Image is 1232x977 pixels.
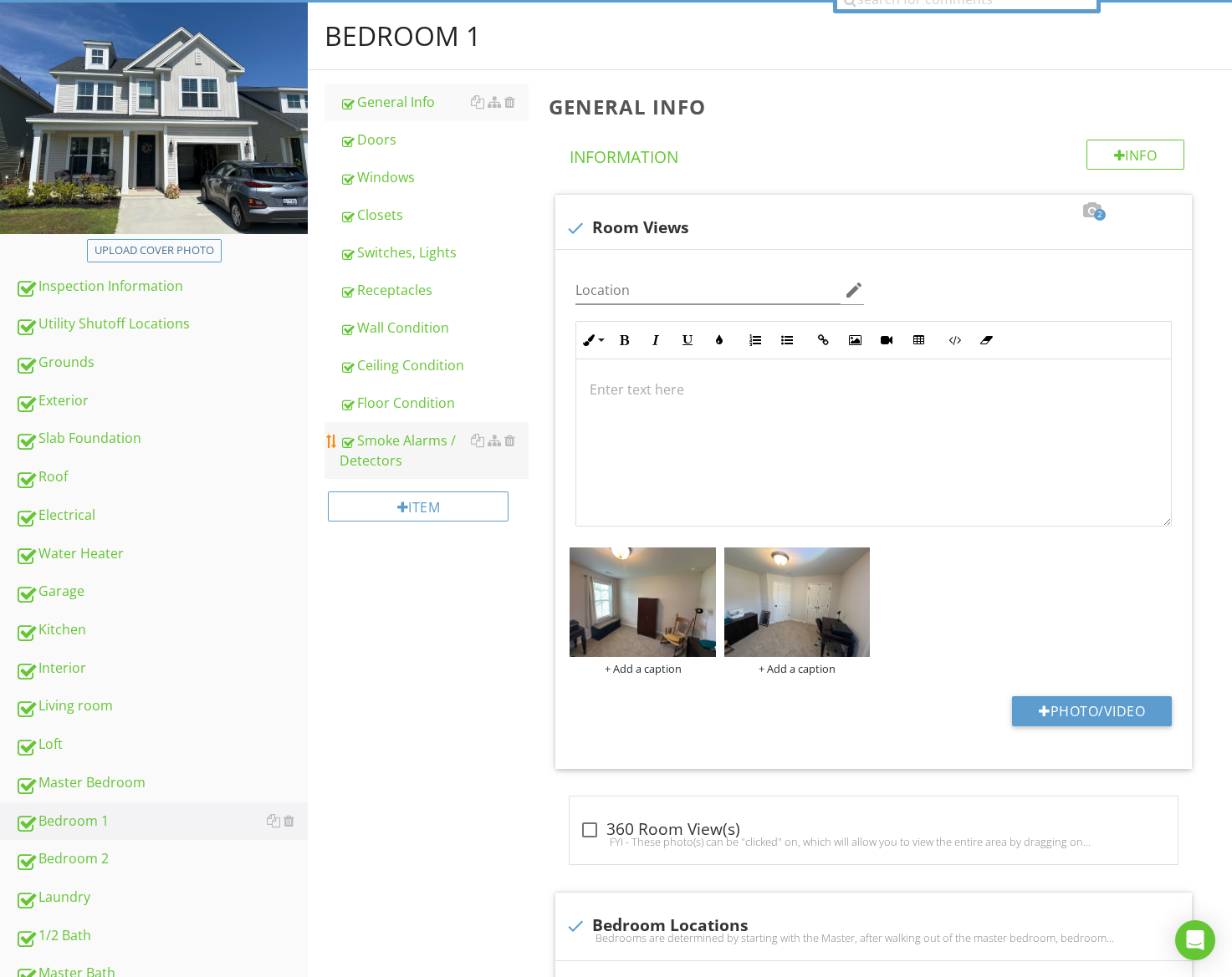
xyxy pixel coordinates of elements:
[871,324,902,356] button: Insert Video
[15,352,308,374] div: Grounds
[340,167,529,187] div: Windows
[1012,696,1172,726] button: Photo/Video
[724,547,870,657] img: photo.jpg
[15,428,308,450] div: Slab Foundation
[575,277,840,304] input: Location
[340,318,529,338] div: Wall Condition
[771,324,803,356] button: Unordered List
[570,662,715,675] div: + Add a caption
[1086,140,1185,170] div: Info
[938,324,970,356] button: Code View
[340,393,529,413] div: Floor Condition
[15,734,308,756] div: Loft
[15,887,308,908] div: Laundry
[1175,920,1215,960] div: Open Intercom Messenger
[839,324,871,356] button: Insert Image (⌘P)
[15,619,308,641] div: Kitchen
[1094,209,1106,221] span: 2
[340,205,529,225] div: Closets
[15,658,308,679] div: Interior
[844,280,864,300] i: edit
[15,581,308,603] div: Garage
[328,491,509,522] div: Item
[807,324,839,356] button: Insert Link (⌘K)
[549,95,1205,118] h3: General Info
[340,355,529,375] div: Ceiling Condition
[340,92,529,112] div: General Info
[95,242,214,259] div: Upload cover photo
[15,848,308,870] div: Bedroom 2
[15,466,308,488] div: Roof
[325,19,481,53] div: Bedroom 1
[15,811,308,832] div: Bedroom 1
[570,140,1184,168] h4: Information
[340,430,529,471] div: Smoke Alarms / Detectors
[15,276,308,298] div: Inspection Information
[902,324,934,356] button: Insert Table
[703,324,735,356] button: Colors
[340,280,529,300] div: Receptacles
[15,390,308,412] div: Exterior
[739,324,771,356] button: Ordered List
[576,324,608,356] button: Inline Style
[580,835,1168,848] div: FYI - These photo(s) can be "clicked" on, which will allow you to view the entire area by draggin...
[15,505,308,527] div: Electrical
[15,543,308,565] div: Water Heater
[640,324,672,356] button: Italic (⌘I)
[15,772,308,794] div: Master Bedroom
[672,324,703,356] button: Underline (⌘U)
[15,313,308,335] div: Utility Shutoff Locations
[340,130,529,150] div: Doors
[15,695,308,717] div: Living room
[970,324,1002,356] button: Clear Formatting
[340,242,529,262] div: Switches, Lights
[565,931,1182,944] div: Bedrooms are determined by starting with the Master, after walking out of the master bedroom, bed...
[570,547,715,657] img: photo.jpg
[87,239,222,262] button: Upload cover photo
[724,662,870,675] div: + Add a caption
[15,925,308,947] div: 1/2 Bath
[608,324,640,356] button: Bold (⌘B)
